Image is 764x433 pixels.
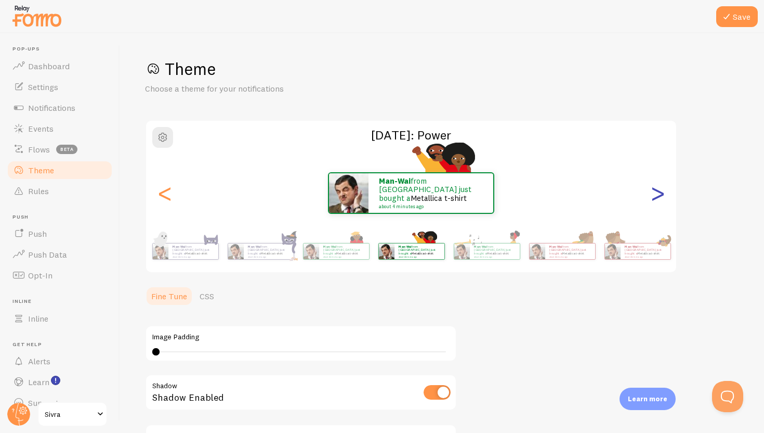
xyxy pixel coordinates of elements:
iframe: Help Scout Beacon - Open [712,381,743,412]
p: from [GEOGRAPHIC_DATA] just bought a [549,245,591,258]
a: Metallica t-shirt [637,251,660,256]
a: Notifications [6,97,113,118]
span: Sivra [45,408,94,421]
strong: Man-Wai [379,176,411,186]
img: Fomo [378,244,394,259]
a: Metallica t-shirt [562,251,584,256]
span: Get Help [12,341,113,348]
span: Support [28,398,59,408]
span: Inline [28,313,48,324]
span: Opt-In [28,270,52,281]
img: Fomo [604,244,620,259]
a: Fine Tune [145,286,193,307]
img: Fomo [454,244,469,259]
img: Fomo [529,244,545,259]
a: Push Data [6,244,113,265]
strong: Man-Wai [248,245,260,249]
small: about 4 minutes ago [248,256,288,258]
a: Learn [6,372,113,392]
p: from [GEOGRAPHIC_DATA] just bought a [625,245,666,258]
div: Shadow Enabled [145,374,457,412]
svg: <p>Watch New Feature Tutorials!</p> [51,376,60,385]
a: Inline [6,308,113,329]
small: about 4 minutes ago [173,256,213,258]
img: fomo-relay-logo-orange.svg [11,3,63,29]
a: Opt-In [6,265,113,286]
strong: Man-Wai [323,245,336,249]
p: from [GEOGRAPHIC_DATA] just bought a [323,245,365,258]
a: Metallica t-shirt [185,251,207,256]
p: Learn more [628,394,667,404]
h2: [DATE]: Power [146,127,676,143]
a: Dashboard [6,56,113,77]
a: Push [6,223,113,244]
span: Settings [28,82,58,92]
small: about 4 minutes ago [625,256,665,258]
a: Settings [6,77,113,97]
strong: Man-Wai [474,245,486,249]
span: Learn [28,377,49,387]
a: Theme [6,160,113,181]
a: Sivra [37,402,108,427]
p: from [GEOGRAPHIC_DATA] just bought a [474,245,516,258]
small: about 4 minutes ago [474,256,515,258]
div: Learn more [620,388,676,410]
span: Push Data [28,249,67,260]
a: Support [6,392,113,413]
span: beta [56,145,77,154]
a: Metallica t-shirt [336,251,358,256]
p: from [GEOGRAPHIC_DATA] just bought a [173,245,214,258]
img: Fomo [228,244,243,259]
a: Rules [6,181,113,201]
strong: Man-Wai [173,245,185,249]
strong: Man-Wai [625,245,637,249]
span: Theme [28,165,54,175]
a: Metallica t-shirt [260,251,283,256]
a: Metallica t-shirt [411,193,467,203]
a: Metallica t-shirt [486,251,509,256]
strong: Man-Wai [549,245,562,249]
a: CSS [193,286,220,307]
img: Fomo [303,244,319,259]
label: Image Padding [152,333,450,342]
a: Alerts [6,351,113,372]
a: Events [6,118,113,139]
img: Fomo [329,173,368,213]
span: Dashboard [28,61,70,71]
p: from [GEOGRAPHIC_DATA] just bought a [248,245,289,258]
div: Previous slide [159,156,171,231]
p: from [GEOGRAPHIC_DATA] just bought a [399,245,440,258]
small: about 4 minutes ago [549,256,590,258]
strong: Man-Wai [399,245,411,249]
span: Rules [28,186,49,196]
p: from [GEOGRAPHIC_DATA] just bought a [379,177,483,209]
small: about 4 minutes ago [379,204,480,209]
a: Metallica t-shirt [411,251,433,256]
span: Pop-ups [12,46,113,53]
p: Choose a theme for your notifications [145,83,394,95]
small: about 4 minutes ago [399,256,439,258]
span: Alerts [28,356,50,366]
a: Flows beta [6,139,113,160]
span: Events [28,123,54,134]
span: Flows [28,144,50,155]
span: Push [28,228,47,239]
img: Fomo [152,244,168,259]
span: Notifications [28,103,75,113]
span: Push [12,214,113,221]
div: Next slide [651,156,664,231]
span: Inline [12,298,113,305]
small: about 4 minutes ago [323,256,364,258]
h1: Theme [145,58,739,80]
